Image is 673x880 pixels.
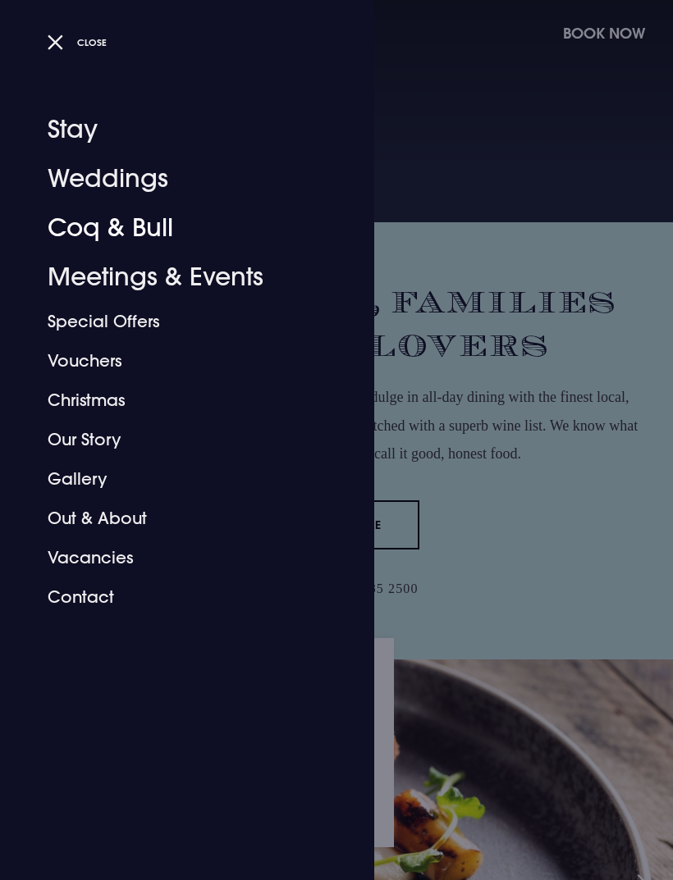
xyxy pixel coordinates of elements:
a: Meetings & Events [48,253,307,302]
a: Coq & Bull [48,203,307,253]
a: Vacancies [48,538,307,577]
a: Our Story [48,420,307,459]
a: Vouchers [48,341,307,381]
a: Christmas [48,381,307,420]
button: Close [48,30,108,54]
a: Gallery [48,459,307,499]
a: Contact [48,577,307,617]
a: Out & About [48,499,307,538]
a: Weddings [48,154,307,203]
span: Close [77,36,107,48]
a: Special Offers [48,302,307,341]
a: Stay [48,105,307,154]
